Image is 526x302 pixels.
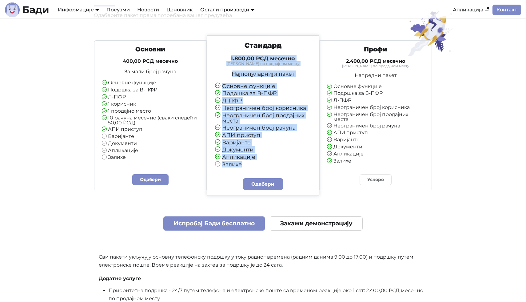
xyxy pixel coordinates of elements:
small: [PERSON_NAME] по продајном месту [215,62,311,66]
li: Л-ПФР [327,98,424,103]
li: Апликације [102,148,199,154]
li: Залихе [215,162,311,167]
a: Одабери [132,174,169,185]
h3: Профи [327,46,424,53]
li: Неограничен број корисника [215,105,311,111]
a: Закажи демонстрацију [270,216,363,231]
li: Основне функције [327,84,424,90]
li: Залихе [327,159,424,164]
li: Неограничен број продајних места [215,113,311,123]
li: АПИ приступ [102,127,199,132]
p: За мали број рачуна [102,69,199,74]
li: Подршка за В-ПФР [215,91,311,96]
a: Ценовник [163,5,197,15]
li: Неограничен број рачуна [327,123,424,129]
a: Информације [58,7,99,13]
a: Контакт [492,5,521,15]
p: Напредни пакет [327,73,424,78]
li: 10 рачуна месечно (сваки следећи 50,00 РСД) [102,115,199,125]
li: Неограничен број рачуна [215,125,311,131]
a: Апликација [449,5,492,15]
li: Залихе [102,155,199,160]
a: Испробај Бади бесплатно [163,216,265,231]
li: АПИ приступ [327,130,424,136]
h4: 2.400,00 РСД месечно [327,58,424,64]
p: Најпопуларнији пакет [215,71,311,77]
img: Лого [5,2,20,17]
li: АПИ приступ [215,132,311,138]
li: Варијанте [215,140,311,146]
a: ЛогоБади [5,2,49,17]
small: [PERSON_NAME] по продајном месту [327,64,424,68]
li: Варијанте [102,134,199,139]
h4: 400,00 РСД месечно [102,58,199,64]
h4: 1.800,00 РСД месечно [215,55,311,62]
li: Подршка за В-ПФР [327,91,424,96]
h3: Стандард [215,41,311,50]
li: 1 корисник [102,102,199,107]
h3: Основни [102,46,199,53]
a: Преузми [103,5,133,15]
a: Остали производи [200,7,254,13]
li: Документи [215,147,311,153]
li: Основне функције [102,80,199,86]
li: Основне функције [215,83,311,89]
a: Одабери [243,178,283,190]
li: Документи [327,144,424,150]
li: Неограничен број корисника [327,105,424,111]
li: Подршка за В-ПФР [102,87,199,93]
b: Бади [22,5,49,15]
li: Документи [102,141,199,147]
li: Неограничен број продајних места [327,112,424,122]
p: Сви пакети укључују основну телефонску подршку у току радног времена (радним данима 9:00 до 17:00... [99,253,427,269]
li: Л-ПФР [102,95,199,100]
h4: Додатне услуге [99,276,427,282]
li: Л-ПФР [215,98,311,104]
li: Апликације [215,154,311,160]
li: Апликације [327,151,424,157]
a: Новости [133,5,163,15]
li: Варијанте [327,137,424,143]
li: 1 продајно место [102,109,199,114]
img: Пакет за свакога [404,10,457,57]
